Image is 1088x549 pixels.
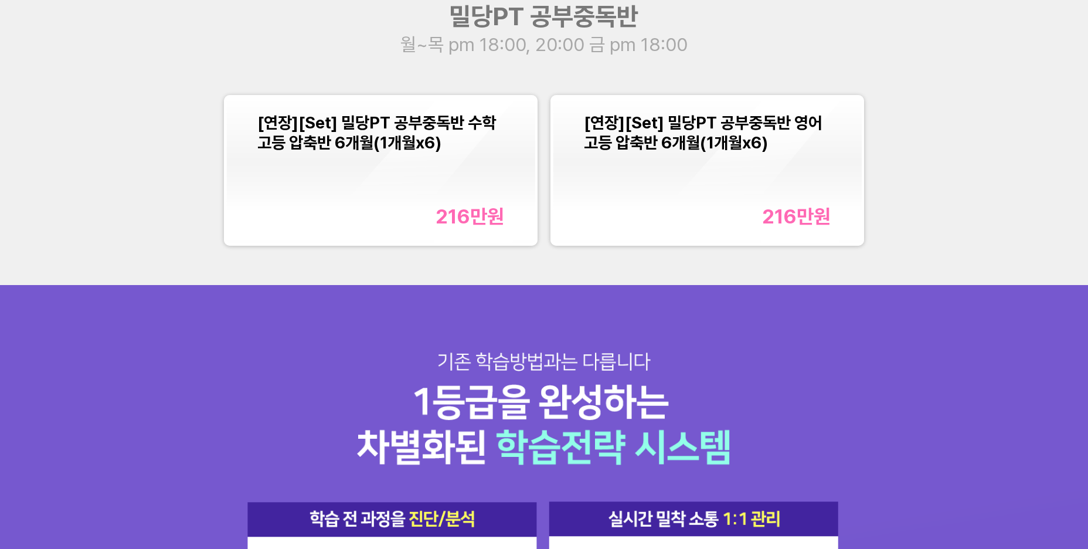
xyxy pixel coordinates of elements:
span: 월~목 pm 18:00, 20:00 금 pm 18:00 [400,33,688,56]
div: 216만 원 [762,205,831,228]
span: [연장][Set] 밀당PT 공부중독반 영어 고등 압축반 6개월(1개월x6) [584,113,822,152]
span: 밀당PT 공부중독반 [449,1,638,31]
span: [연장][Set] 밀당PT 공부중독반 수학 고등 압축반 6개월(1개월x6) [257,113,496,152]
div: 216만 원 [436,205,504,228]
